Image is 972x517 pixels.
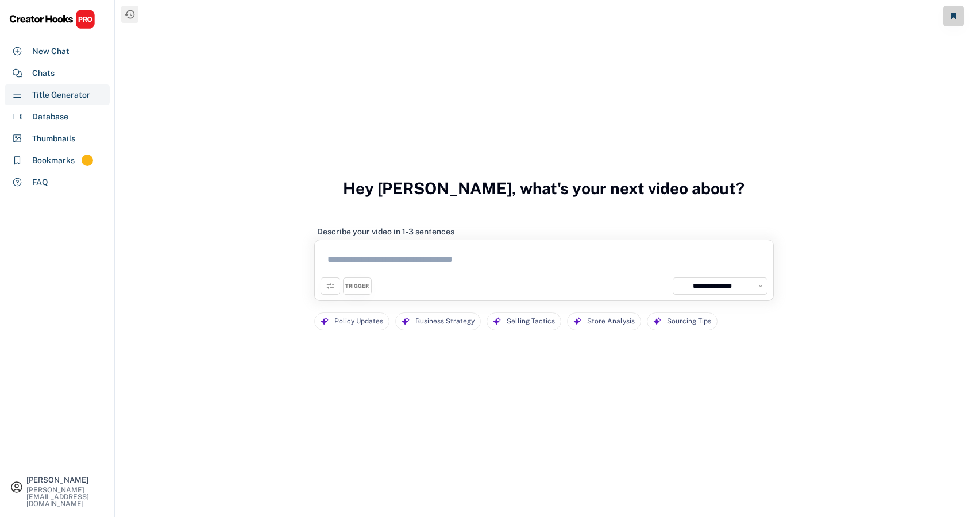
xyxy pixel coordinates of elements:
div: Thumbnails [32,133,75,145]
div: [PERSON_NAME] [26,476,105,484]
div: Bookmarks [32,155,75,167]
div: Sourcing Tips [667,313,711,330]
div: Policy Updates [334,313,383,330]
div: Title Generator [32,89,90,101]
img: CHPRO%20Logo.svg [9,9,95,29]
div: Business Strategy [415,313,475,330]
div: Chats [32,67,55,79]
div: Selling Tactics [507,313,555,330]
div: Database [32,111,68,123]
div: FAQ [32,176,48,188]
h3: Hey [PERSON_NAME], what's your next video about? [343,167,745,210]
div: Store Analysis [587,313,635,330]
div: [PERSON_NAME][EMAIL_ADDRESS][DOMAIN_NAME] [26,487,105,507]
div: New Chat [32,45,70,57]
div: Describe your video in 1-3 sentences [317,226,454,237]
img: yH5BAEAAAAALAAAAAABAAEAAAIBRAA7 [676,281,686,291]
div: TRIGGER [345,283,369,290]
